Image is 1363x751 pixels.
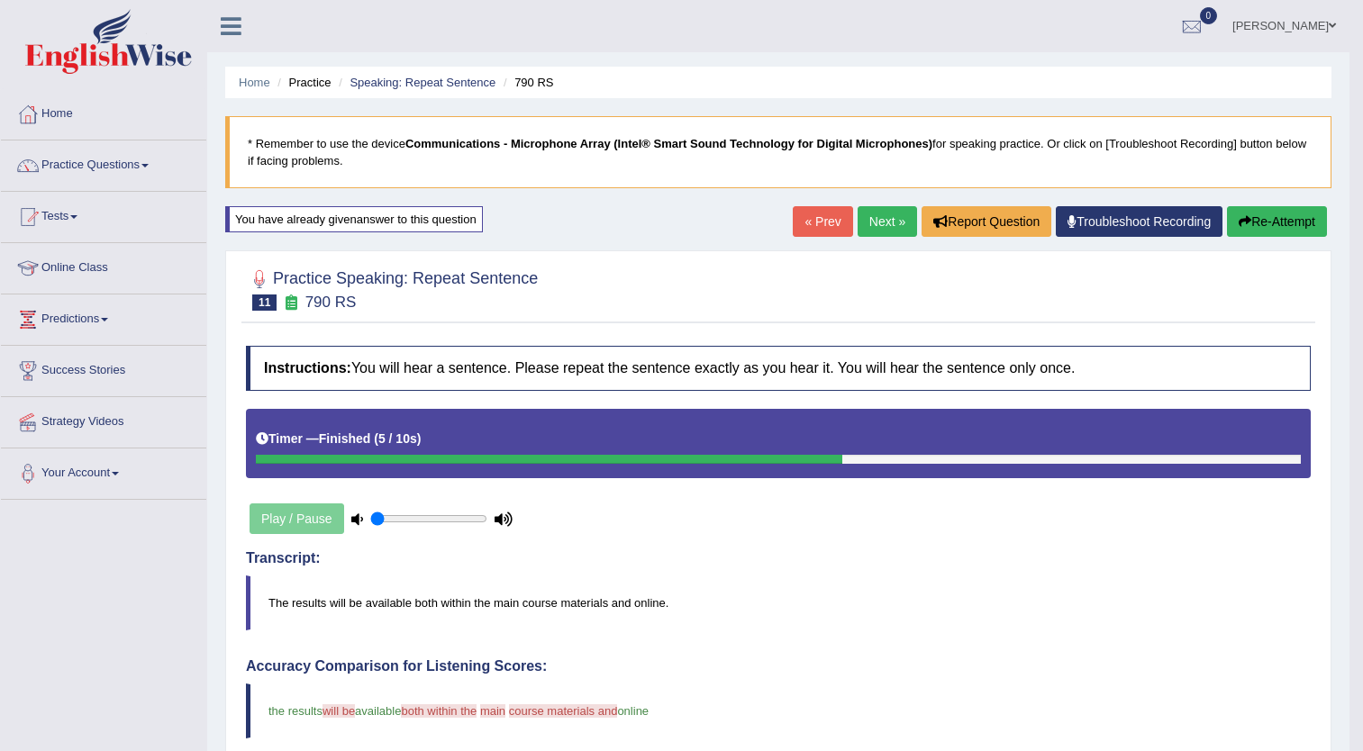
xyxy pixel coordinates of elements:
button: Re-Attempt [1227,206,1327,237]
button: Report Question [922,206,1051,237]
a: « Prev [793,206,852,237]
span: the results [268,704,323,718]
small: Exam occurring question [281,294,300,312]
b: 5 / 10s [378,431,417,446]
span: will be [323,704,355,718]
blockquote: The results will be available both within the main course materials and online. [246,575,1311,630]
h4: Accuracy Comparison for Listening Scores: [246,658,1311,674]
li: Practice [273,74,331,91]
a: Next » [858,206,917,237]
b: Finished [319,431,371,446]
h2: Practice Speaking: Repeat Sentence [246,266,538,311]
span: available [355,704,401,718]
a: Home [239,76,270,89]
span: online [617,704,649,718]
a: Strategy Videos [1,397,206,442]
b: ( [374,431,378,446]
h5: Timer — [256,432,421,446]
a: Online Class [1,243,206,288]
a: Home [1,89,206,134]
b: Instructions: [264,360,351,375]
b: ) [417,431,422,446]
h4: Transcript: [246,550,1311,566]
span: both within the [401,704,477,718]
div: You have already given answer to this question [225,206,483,232]
a: Predictions [1,294,206,339]
a: Success Stories [1,346,206,391]
span: 0 [1200,7,1218,24]
blockquote: * Remember to use the device for speaking practice. Or click on [Troubleshoot Recording] button b... [225,116,1331,188]
a: Tests [1,192,206,237]
span: main [480,704,505,718]
b: Communications - Microphone Array (Intel® Smart Sound Technology for Digital Microphones) [405,137,932,150]
span: 11 [252,294,277,311]
small: 790 RS [305,294,357,311]
a: Troubleshoot Recording [1056,206,1222,237]
a: Your Account [1,448,206,493]
h4: You will hear a sentence. Please repeat the sentence exactly as you hear it. You will hear the se... [246,346,1311,391]
span: course materials and [509,704,618,718]
li: 790 RS [499,74,554,91]
a: Speaking: Repeat Sentence [350,76,495,89]
a: Practice Questions [1,140,206,185]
